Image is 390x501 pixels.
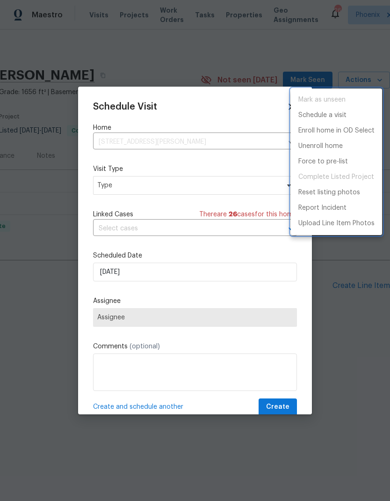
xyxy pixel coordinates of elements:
[298,126,375,136] p: Enroll home in OD Select
[298,157,348,167] p: Force to pre-list
[298,203,347,213] p: Report Incident
[298,111,347,120] p: Schedule a visit
[298,141,343,151] p: Unenroll home
[298,219,375,228] p: Upload Line Item Photos
[298,188,360,198] p: Reset listing photos
[291,169,382,185] span: Project is already completed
